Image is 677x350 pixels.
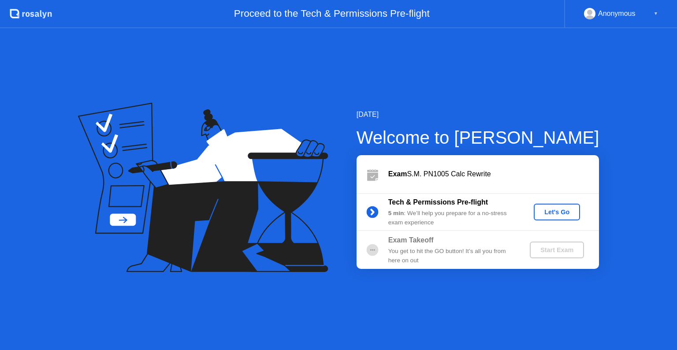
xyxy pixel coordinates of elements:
button: Start Exam [530,242,584,258]
div: : We’ll help you prepare for a no-stress exam experience [388,209,515,227]
div: Anonymous [598,8,636,19]
div: ▼ [654,8,658,19]
b: Exam [388,170,407,178]
b: Exam Takeoff [388,236,434,244]
div: You get to hit the GO button! It’s all you from here on out [388,247,515,265]
div: S.M. PN1005 Calc Rewrite [388,169,599,179]
div: [DATE] [357,109,599,120]
b: Tech & Permissions Pre-flight [388,198,488,206]
div: Welcome to [PERSON_NAME] [357,124,599,151]
b: 5 min [388,210,404,216]
div: Let's Go [537,209,577,216]
button: Let's Go [534,204,580,220]
div: Start Exam [533,246,580,253]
